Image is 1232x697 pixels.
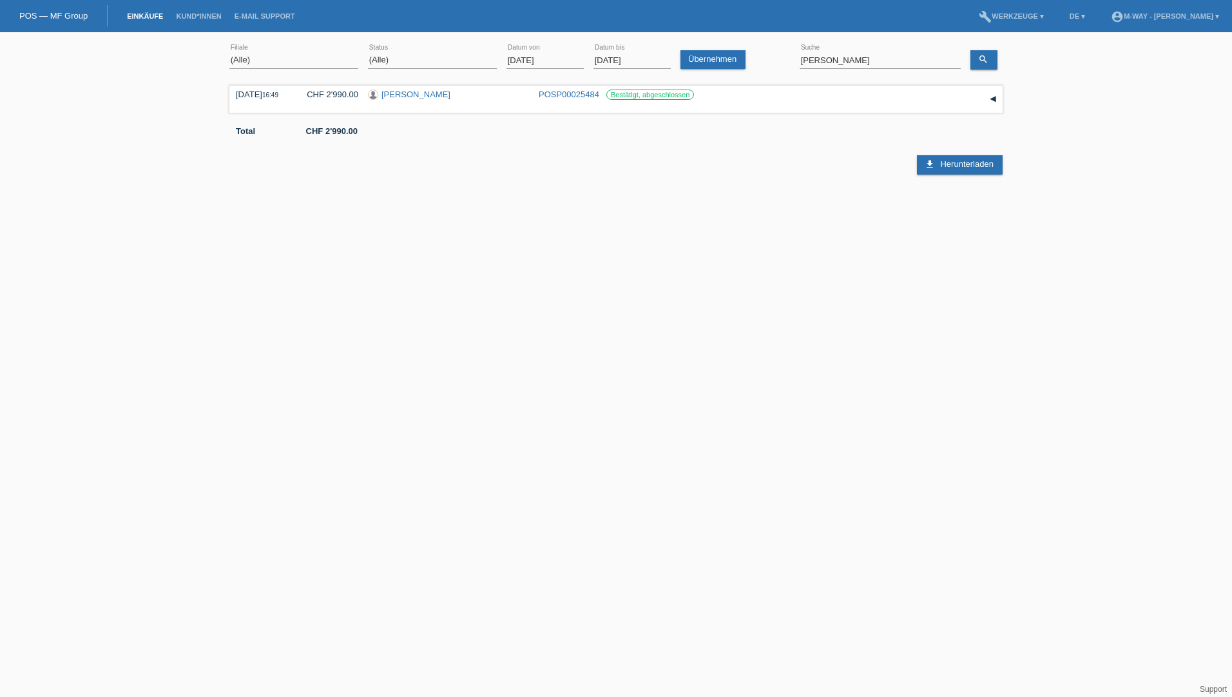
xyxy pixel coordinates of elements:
a: DE ▾ [1063,12,1092,20]
a: Kund*innen [169,12,227,20]
a: search [970,50,997,70]
div: auf-/zuklappen [983,90,1003,109]
i: build [979,10,992,23]
div: CHF 2'990.00 [297,90,358,99]
div: [DATE] [236,90,287,99]
b: CHF 2'990.00 [306,126,358,136]
a: buildWerkzeuge ▾ [972,12,1050,20]
i: download [925,159,935,169]
label: Bestätigt, abgeschlossen [606,90,694,100]
a: Einkäufe [120,12,169,20]
i: account_circle [1111,10,1124,23]
a: Support [1200,685,1227,694]
a: E-Mail Support [228,12,302,20]
b: Total [236,126,255,136]
a: Übernehmen [680,50,746,69]
i: search [978,54,988,64]
a: download Herunterladen [917,155,1003,175]
span: Herunterladen [940,159,993,169]
a: [PERSON_NAME] [381,90,450,99]
a: account_circlem-way - [PERSON_NAME] ▾ [1104,12,1226,20]
a: POSP00025484 [539,90,599,99]
a: POS — MF Group [19,11,88,21]
span: 16:49 [262,91,278,99]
